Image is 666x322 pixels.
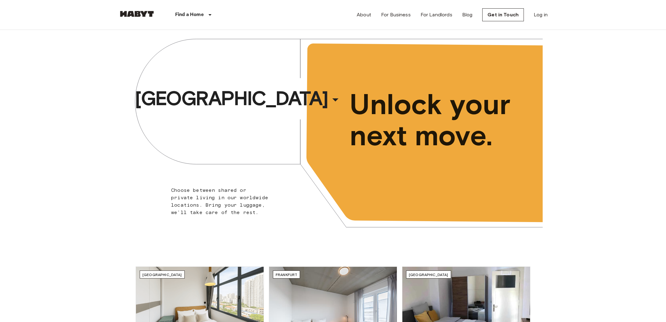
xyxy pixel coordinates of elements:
span: Frankfurt [276,272,297,277]
a: About [357,11,371,19]
a: Log in [534,11,548,19]
span: [GEOGRAPHIC_DATA] [409,272,448,277]
span: Unlock your next move. [350,89,517,151]
a: For Landlords [421,11,452,19]
span: [GEOGRAPHIC_DATA] [135,86,328,111]
span: [GEOGRAPHIC_DATA] [142,272,182,277]
span: Choose between shared or private living in our worldwide locations. Bring your luggage, we'll tak... [171,187,268,215]
a: Blog [462,11,473,19]
button: [GEOGRAPHIC_DATA] [132,84,345,113]
p: Find a Home [175,11,204,19]
a: For Business [381,11,411,19]
a: Get in Touch [482,8,524,21]
img: Habyt [118,11,155,17]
